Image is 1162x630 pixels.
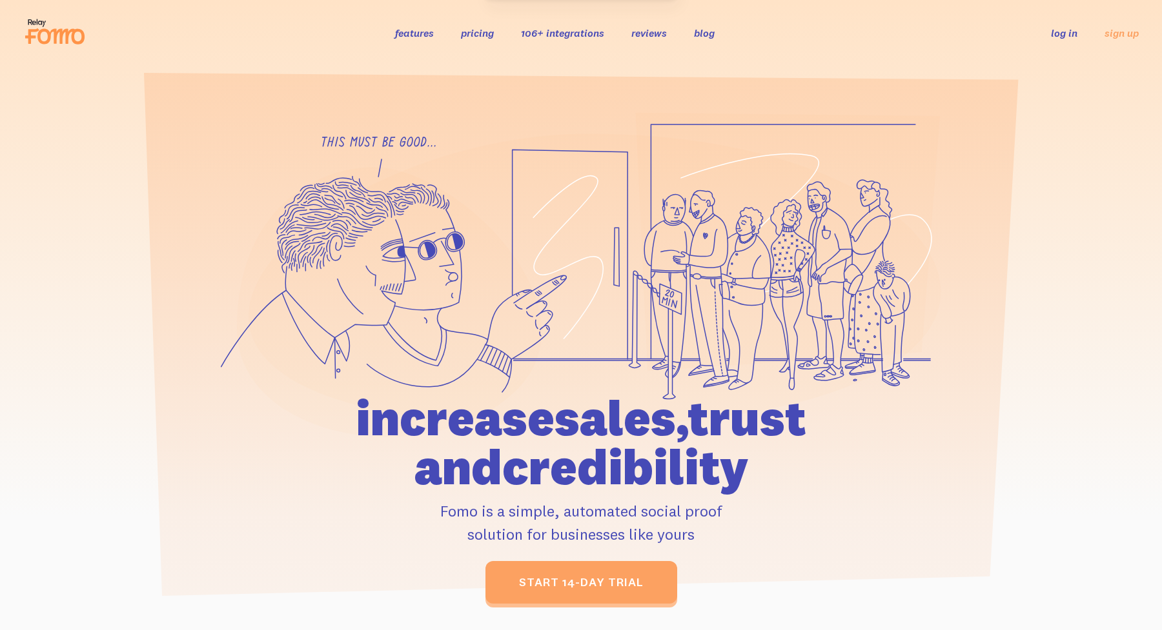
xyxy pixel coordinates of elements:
[1051,26,1077,39] a: log in
[521,26,604,39] a: 106+ integrations
[1105,26,1139,40] a: sign up
[631,26,667,39] a: reviews
[485,561,677,604] a: start 14-day trial
[694,26,715,39] a: blog
[282,499,880,546] p: Fomo is a simple, automated social proof solution for businesses like yours
[395,26,434,39] a: features
[282,393,880,491] h1: increase sales, trust and credibility
[461,26,494,39] a: pricing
